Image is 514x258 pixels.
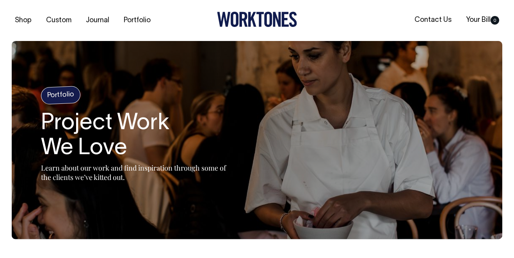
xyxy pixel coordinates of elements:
[83,14,112,27] a: Journal
[491,16,499,25] span: 0
[41,86,81,105] h4: Portfolio
[121,14,154,27] a: Portfolio
[41,111,236,161] h1: Project Work We Love
[463,14,502,27] a: Your Bill0
[43,14,75,27] a: Custom
[12,14,35,27] a: Shop
[41,163,236,182] p: Learn about our work and find inspiration through some of the clients we’ve kitted out.
[411,14,455,27] a: Contact Us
